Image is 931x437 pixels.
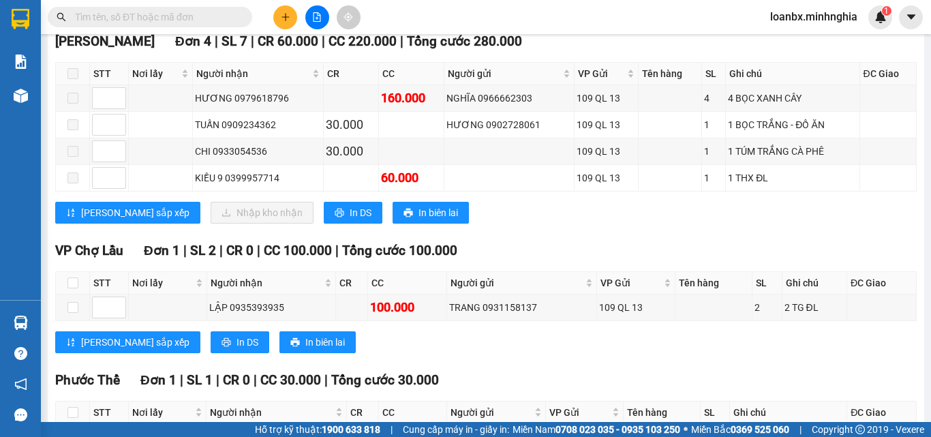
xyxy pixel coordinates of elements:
[847,272,917,295] th: ĐC Giao
[140,372,177,388] span: Đơn 1
[555,424,680,435] strong: 0708 023 035 - 0935 103 250
[847,402,917,424] th: ĐC Giao
[752,272,782,295] th: SL
[726,63,859,85] th: Ghi chú
[549,405,609,420] span: VP Gửi
[78,9,193,26] b: [PERSON_NAME]
[728,117,857,132] div: 1 BỌC TRẮNG - ĐỒ ĂN
[260,372,321,388] span: CC 30.000
[55,33,155,49] span: [PERSON_NAME]
[75,10,236,25] input: Tìm tên, số ĐT hoặc mã đơn
[599,300,673,315] div: 109 QL 13
[195,117,321,132] div: TUẤN 0909234362
[418,205,458,220] span: In biên lai
[704,170,724,185] div: 1
[684,427,688,432] span: ⚪️
[258,33,318,49] span: CR 60.000
[451,275,583,290] span: Người gửi
[6,6,74,74] img: logo.jpg
[577,144,636,159] div: 109 QL 13
[704,144,724,159] div: 1
[132,275,193,290] span: Nơi lấy
[577,170,636,185] div: 109 QL 13
[335,243,339,258] span: |
[344,12,353,22] span: aim
[381,168,441,187] div: 60.000
[57,12,66,22] span: search
[575,112,639,138] td: 109 QL 13
[251,33,254,49] span: |
[370,298,444,317] div: 100.000
[855,425,865,434] span: copyright
[222,337,231,348] span: printer
[190,243,216,258] span: SL 2
[350,205,371,220] span: In DS
[782,272,847,295] th: Ghi chú
[575,165,639,192] td: 109 QL 13
[381,89,441,108] div: 160.000
[211,202,314,224] button: downloadNhập kho nhận
[211,275,322,290] span: Người nhận
[322,33,325,49] span: |
[400,33,403,49] span: |
[702,63,727,85] th: SL
[6,85,198,108] b: GỬI : [PERSON_NAME]
[132,66,179,81] span: Nơi lấy
[66,208,76,219] span: sort-ascending
[884,6,889,16] span: 1
[216,372,219,388] span: |
[14,347,27,360] span: question-circle
[236,335,258,350] span: In DS
[219,243,223,258] span: |
[14,89,28,103] img: warehouse-icon
[223,372,250,388] span: CR 0
[860,63,917,85] th: ĐC Giao
[55,243,123,258] span: VP Chợ Lầu
[144,243,180,258] span: Đơn 1
[279,331,356,353] button: printerIn biên lai
[14,408,27,421] span: message
[446,117,573,132] div: HƯƠNG 0902728061
[342,243,457,258] span: Tổng cước 100.000
[14,55,28,69] img: solution-icon
[187,372,213,388] span: SL 1
[799,422,802,437] span: |
[324,372,328,388] span: |
[335,208,344,219] span: printer
[577,117,636,132] div: 109 QL 13
[448,66,561,81] span: Người gửi
[639,63,702,85] th: Tên hàng
[211,331,269,353] button: printerIn DS
[329,33,397,49] span: CC 220.000
[701,402,730,424] th: SL
[754,300,780,315] div: 2
[393,202,469,224] button: printerIn biên lai
[281,12,290,22] span: plus
[90,402,129,424] th: STT
[336,272,368,295] th: CR
[578,66,624,81] span: VP Gửi
[331,372,439,388] span: Tổng cước 30.000
[175,33,211,49] span: Đơn 4
[403,422,509,437] span: Cung cấp máy in - giấy in:
[451,405,532,420] span: Người gửi
[379,63,444,85] th: CC
[324,63,380,85] th: CR
[183,243,187,258] span: |
[575,85,639,112] td: 109 QL 13
[290,337,300,348] span: printer
[905,11,917,23] span: caret-down
[90,63,129,85] th: STT
[210,405,333,420] span: Người nhận
[14,378,27,391] span: notification
[78,33,89,44] span: environment
[14,316,28,330] img: warehouse-icon
[255,422,380,437] span: Hỗ trợ kỹ thuật:
[899,5,923,29] button: caret-down
[324,202,382,224] button: printerIn DS
[449,300,594,315] div: TRANG 0931158137
[704,117,724,132] div: 1
[513,422,680,437] span: Miền Nam
[730,402,847,424] th: Ghi chú
[874,11,887,23] img: icon-new-feature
